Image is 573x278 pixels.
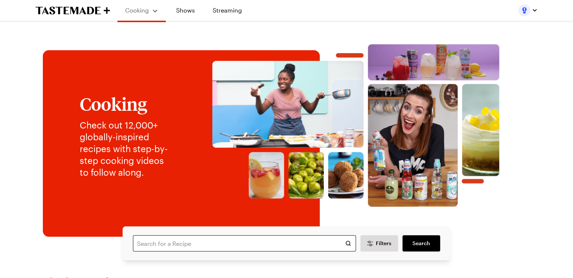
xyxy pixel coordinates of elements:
[125,3,158,18] button: Cooking
[80,119,174,178] p: Check out 12,000+ globally-inspired recipes with step-by-step cooking videos to follow along.
[133,235,356,251] input: Search for a Recipe
[35,6,110,15] a: To Tastemade Home Page
[80,94,174,113] h1: Cooking
[412,240,430,247] span: Search
[189,44,523,207] img: Explore recipes
[518,4,530,16] img: Profile picture
[402,235,440,251] a: filters
[376,240,391,247] span: Filters
[360,235,398,251] button: Desktop filters
[125,7,149,14] span: Cooking
[518,4,538,16] button: Profile picture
